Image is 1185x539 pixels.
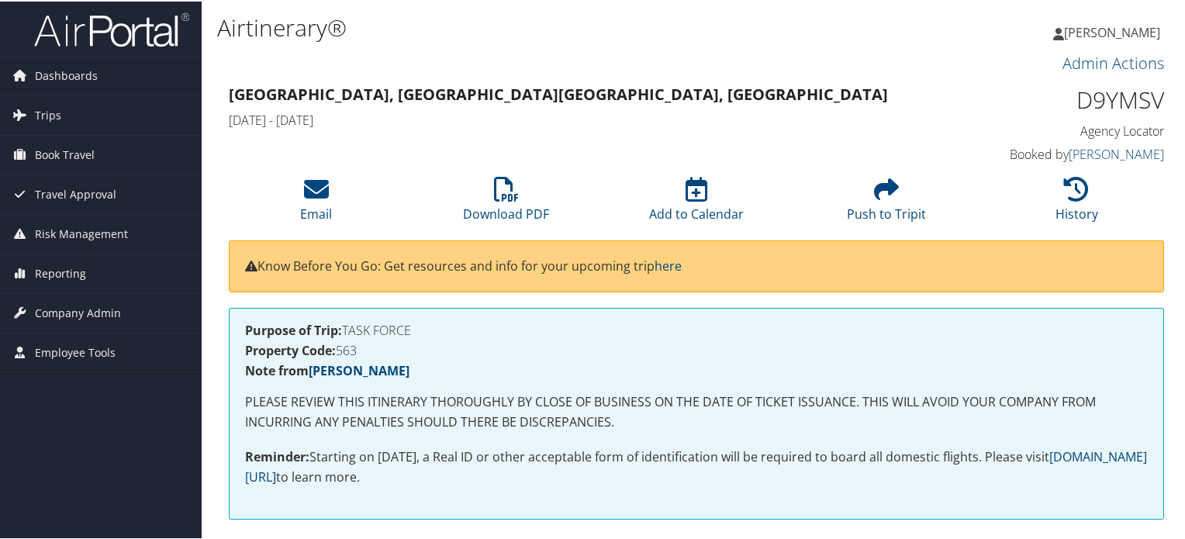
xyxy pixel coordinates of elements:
p: PLEASE REVIEW THIS ITINERARY THOROUGHLY BY CLOSE OF BUSINESS ON THE DATE OF TICKET ISSUANCE. THIS... [245,391,1148,430]
strong: Reminder: [245,447,309,464]
span: Book Travel [35,134,95,173]
span: Travel Approval [35,174,116,212]
a: here [655,256,682,273]
p: Starting on [DATE], a Real ID or other acceptable form of identification will be required to boar... [245,446,1148,485]
a: Download PDF [463,184,549,221]
span: [PERSON_NAME] [1064,22,1160,40]
a: Email [300,184,332,221]
h4: [DATE] - [DATE] [229,110,924,127]
h1: D9YMSV [948,82,1164,115]
a: Add to Calendar [649,184,744,221]
a: History [1055,184,1098,221]
span: Employee Tools [35,332,116,371]
h1: Airtinerary® [217,10,856,43]
strong: Purpose of Trip: [245,320,342,337]
strong: [GEOGRAPHIC_DATA], [GEOGRAPHIC_DATA] [GEOGRAPHIC_DATA], [GEOGRAPHIC_DATA] [229,82,888,103]
a: [PERSON_NAME] [1069,144,1164,161]
h4: 563 [245,343,1148,355]
strong: Property Code: [245,340,336,358]
a: [DOMAIN_NAME][URL] [245,447,1147,484]
a: Admin Actions [1062,51,1164,72]
a: [PERSON_NAME] [309,361,409,378]
strong: Note from [245,361,409,378]
img: airportal-logo.png [34,10,189,47]
span: Reporting [35,253,86,292]
h4: Agency Locator [948,121,1164,138]
span: Dashboards [35,55,98,94]
span: Risk Management [35,213,128,252]
span: Company Admin [35,292,121,331]
h4: TASK FORCE [245,323,1148,335]
h4: Booked by [948,144,1164,161]
p: Know Before You Go: Get resources and info for your upcoming trip [245,255,1148,275]
span: Trips [35,95,61,133]
a: Push to Tripit [847,184,926,221]
a: [PERSON_NAME] [1053,8,1176,54]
